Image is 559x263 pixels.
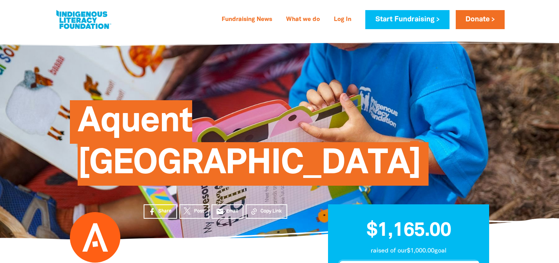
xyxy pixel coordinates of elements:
[158,208,172,215] span: Share
[365,10,449,29] a: Start Fundraising
[366,222,451,240] span: $1,165.00
[338,246,479,256] p: raised of our $1,000.00 goal
[212,204,243,219] a: emailEmail
[226,208,238,215] span: Email
[216,207,224,216] i: email
[281,14,325,26] a: What we do
[246,204,287,219] button: Copy Link
[260,208,282,215] span: Copy Link
[329,14,356,26] a: Log In
[456,10,505,29] a: Donate
[179,204,209,219] a: Post
[144,204,177,219] a: Share
[194,208,204,215] span: Post
[217,14,277,26] a: Fundraising News
[78,106,421,186] span: Aquent [GEOGRAPHIC_DATA]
